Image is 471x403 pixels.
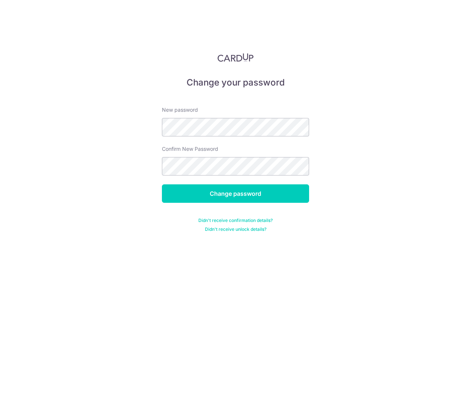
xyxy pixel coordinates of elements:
[162,106,198,114] label: New password
[205,226,266,232] a: Didn't receive unlock details?
[162,184,309,203] input: Change password
[162,145,218,153] label: Confirm New Password
[198,218,273,223] a: Didn't receive confirmation details?
[162,77,309,88] h5: Change your password
[217,53,254,62] img: CardUp Logo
